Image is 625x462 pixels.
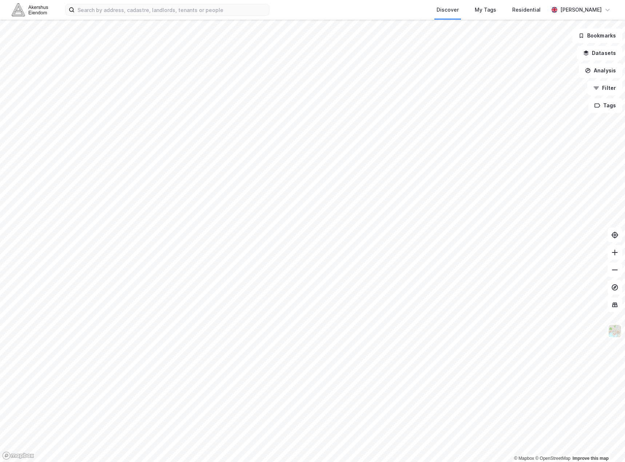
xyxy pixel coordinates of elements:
[560,5,602,14] div: [PERSON_NAME]
[437,5,459,14] div: Discover
[475,5,496,14] div: My Tags
[577,46,622,60] button: Datasets
[512,5,541,14] div: Residential
[587,81,622,95] button: Filter
[535,456,570,461] a: OpenStreetMap
[75,4,269,15] input: Search by address, cadastre, landlords, tenants or people
[514,456,534,461] a: Mapbox
[12,3,48,16] img: akershus-eiendom-logo.9091f326c980b4bce74ccdd9f866810c.svg
[573,456,609,461] a: Improve this map
[572,28,622,43] button: Bookmarks
[589,427,625,462] iframe: Chat Widget
[579,63,622,78] button: Analysis
[2,451,34,460] a: Mapbox homepage
[608,324,622,338] img: Z
[588,98,622,113] button: Tags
